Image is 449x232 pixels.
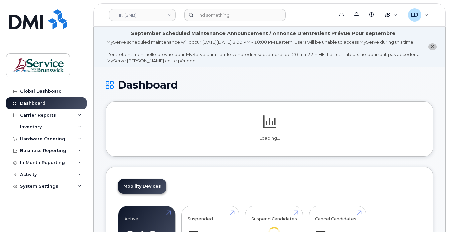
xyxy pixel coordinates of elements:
h1: Dashboard [106,79,433,91]
button: close notification [428,43,437,50]
div: September Scheduled Maintenance Announcement / Annonce D'entretient Prévue Pour septembre [131,30,395,37]
p: Loading... [118,135,421,141]
a: Mobility Devices [118,179,166,194]
div: MyServe scheduled maintenance will occur [DATE][DATE] 8:00 PM - 10:00 PM Eastern. Users will be u... [107,39,420,64]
